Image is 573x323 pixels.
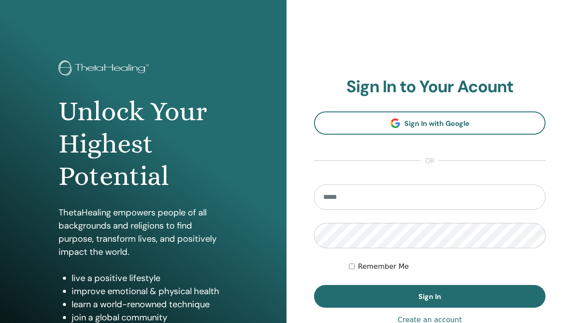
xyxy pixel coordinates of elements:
[72,298,228,311] li: learn a world-renowned technique
[349,261,546,272] div: Keep me authenticated indefinitely or until I manually logout
[404,119,469,128] span: Sign In with Google
[59,95,228,193] h1: Unlock Your Highest Potential
[59,206,228,258] p: ThetaHealing empowers people of all backgrounds and religions to find purpose, transform lives, a...
[314,77,545,97] h2: Sign In to Your Acount
[72,271,228,285] li: live a positive lifestyle
[421,156,439,166] span: or
[418,292,441,301] span: Sign In
[314,285,545,308] button: Sign In
[358,261,409,272] label: Remember Me
[72,285,228,298] li: improve emotional & physical health
[314,111,545,135] a: Sign In with Google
